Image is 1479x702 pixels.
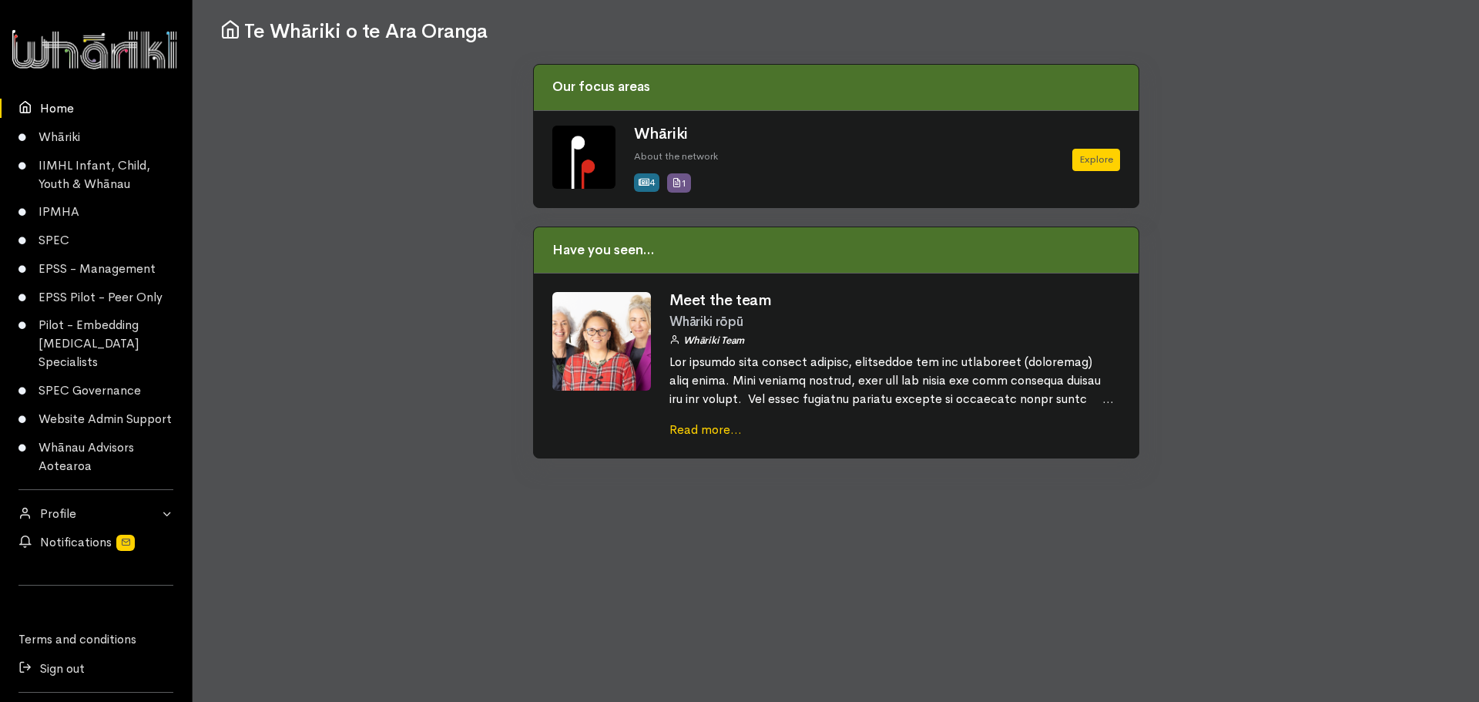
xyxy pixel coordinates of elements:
[634,124,688,143] a: Whāriki
[552,126,615,189] img: Whariki%20Icon_Icon_Tile.png
[534,227,1139,274] div: Have you seen...
[669,422,742,438] a: Read more...
[1072,149,1120,171] a: Explore
[534,65,1139,111] div: Our focus areas
[220,18,1451,43] h1: Te Whāriki o te Ara Oranga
